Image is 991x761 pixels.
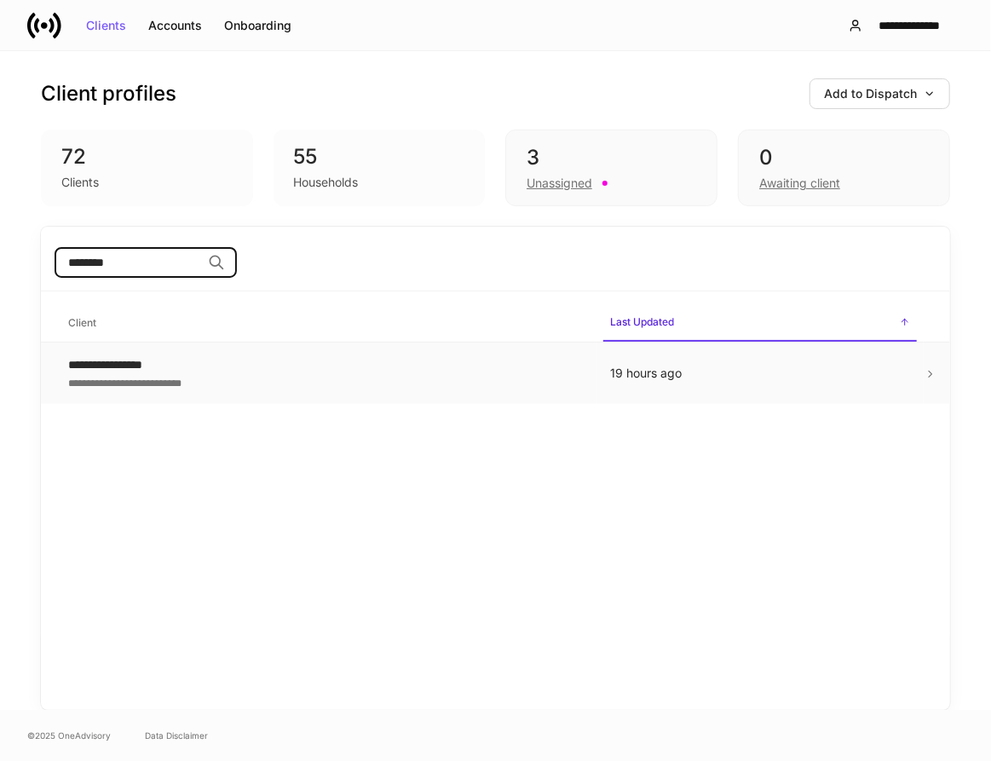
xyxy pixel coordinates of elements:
div: Onboarding [224,20,291,32]
span: © 2025 OneAdvisory [27,729,111,742]
span: Last Updated [603,305,917,342]
span: Client [61,306,590,341]
div: 3 [527,144,696,171]
h6: Client [68,314,96,331]
a: Data Disclaimer [145,729,208,742]
div: 3Unassigned [505,130,717,206]
div: Awaiting client [759,175,840,192]
div: 0Awaiting client [738,130,950,206]
button: Onboarding [213,12,302,39]
button: Clients [75,12,137,39]
button: Accounts [137,12,213,39]
div: Accounts [148,20,202,32]
div: Unassigned [527,175,592,192]
h6: Last Updated [610,314,674,330]
div: 72 [61,143,233,170]
p: 19 hours ago [610,365,910,382]
h3: Client profiles [41,80,176,107]
div: Add to Dispatch [824,88,936,100]
button: Add to Dispatch [810,78,950,109]
div: Clients [61,174,99,191]
div: Clients [86,20,126,32]
div: 0 [759,144,929,171]
div: Households [294,174,359,191]
div: 55 [294,143,465,170]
